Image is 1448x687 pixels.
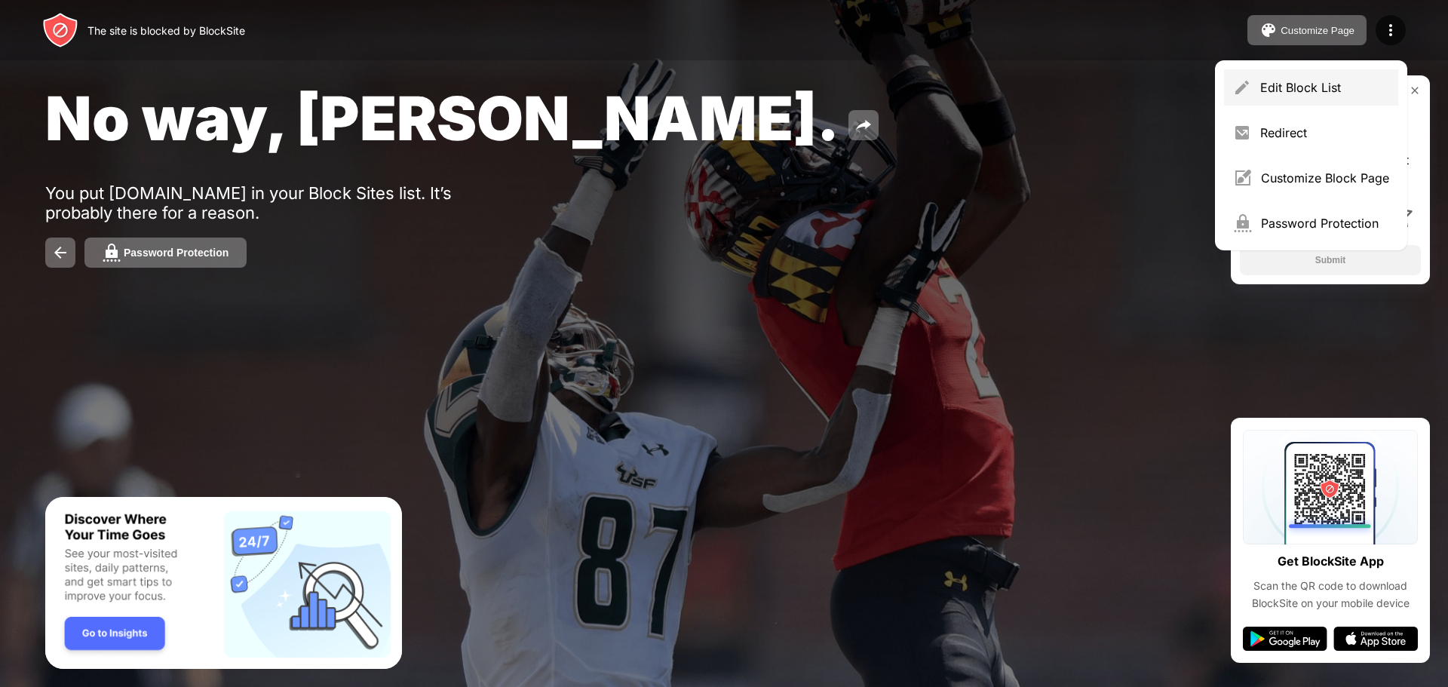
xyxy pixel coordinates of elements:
[1243,578,1418,612] div: Scan the QR code to download BlockSite on your mobile device
[1333,627,1418,651] img: app-store.svg
[87,24,245,37] div: The site is blocked by BlockSite
[45,497,402,670] iframe: Banner
[1261,170,1389,186] div: Customize Block Page
[42,12,78,48] img: header-logo.svg
[1260,125,1389,140] div: Redirect
[1233,169,1252,187] img: menu-customize.svg
[1233,124,1251,142] img: menu-redirect.svg
[1278,551,1384,572] div: Get BlockSite App
[1382,21,1400,39] img: menu-icon.svg
[1259,21,1278,39] img: pallet.svg
[1240,245,1421,275] button: Submit
[1243,627,1327,651] img: google-play.svg
[1243,430,1418,544] img: qrcode.svg
[1261,216,1389,231] div: Password Protection
[1409,84,1421,97] img: rate-us-close.svg
[1233,78,1251,97] img: menu-pencil.svg
[1260,80,1389,95] div: Edit Block List
[84,238,247,268] button: Password Protection
[45,183,511,222] div: You put [DOMAIN_NAME] in your Block Sites list. It’s probably there for a reason.
[51,244,69,262] img: back.svg
[854,116,873,134] img: share.svg
[103,244,121,262] img: password.svg
[1247,15,1367,45] button: Customize Page
[45,81,839,155] span: No way, [PERSON_NAME].
[1281,25,1354,36] div: Customize Page
[1233,214,1252,232] img: menu-password.svg
[124,247,229,259] div: Password Protection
